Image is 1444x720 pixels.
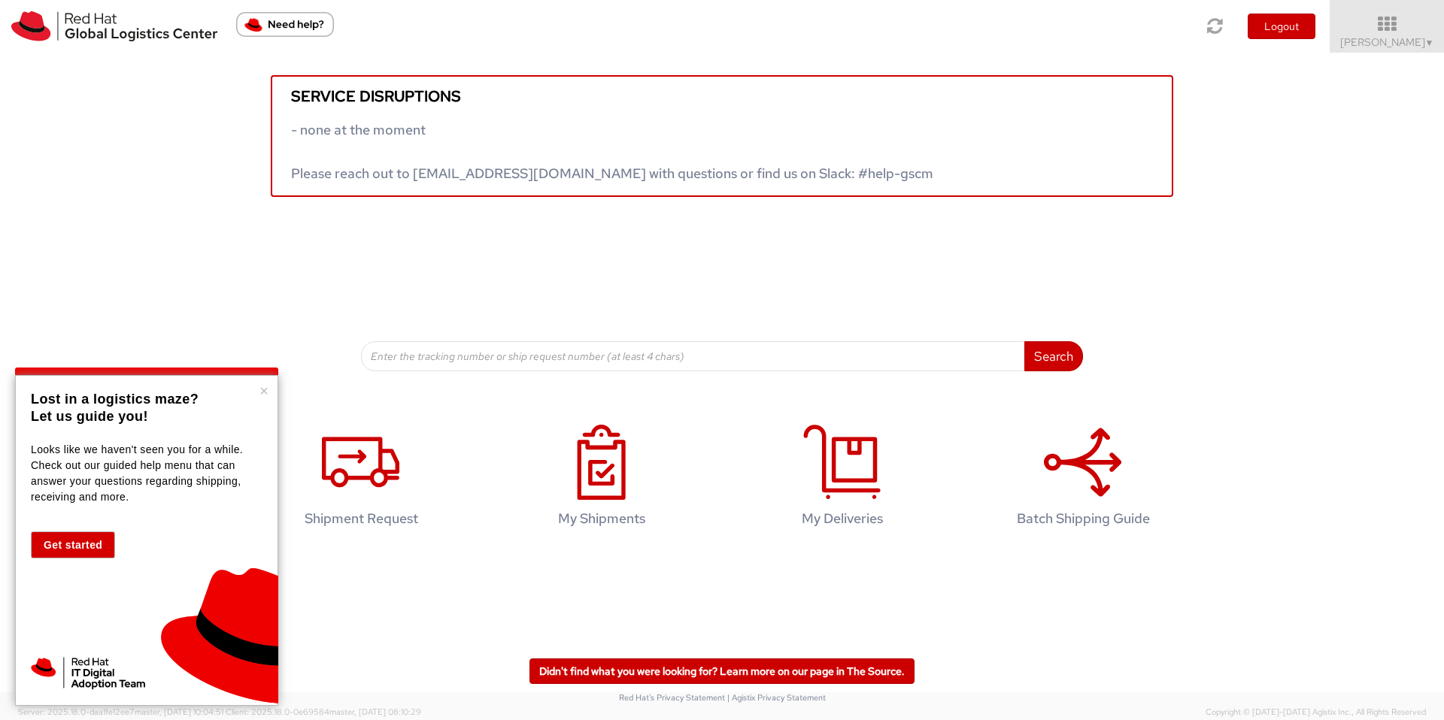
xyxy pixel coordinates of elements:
[18,706,223,717] span: Server: 2025.18.0-daa1fe12ee7
[31,442,259,505] p: Looks like we haven't seen you for a while. Check out our guided help menu that can answer your q...
[259,383,268,398] button: Close
[730,409,955,549] a: My Deliveries
[727,692,826,703] a: | Agistix Privacy Statement
[31,531,115,558] button: Get started
[31,392,199,407] strong: Lost in a logistics maze?
[271,75,1173,197] a: Service disruptions - none at the moment Please reach out to [EMAIL_ADDRESS][DOMAIN_NAME] with qu...
[236,12,334,37] button: Need help?
[1340,35,1434,49] span: [PERSON_NAME]
[11,11,217,41] img: rh-logistics-00dfa346123c4ec078e1.svg
[291,88,1153,104] h5: Service disruptions
[226,706,421,717] span: Client: 2025.18.0-0e69584
[745,511,939,526] h4: My Deliveries
[291,121,933,182] span: - none at the moment Please reach out to [EMAIL_ADDRESS][DOMAIN_NAME] with questions or find us o...
[970,409,1196,549] a: Batch Shipping Guide
[361,341,1025,371] input: Enter the tracking number or ship request number (at least 4 chars)
[135,706,223,717] span: master, [DATE] 10:04:51
[248,409,474,549] a: Shipment Request
[619,692,725,703] a: Red Hat's Privacy Statement
[31,409,148,424] strong: Let us guide you!
[986,511,1180,526] h4: Batch Shipping Guide
[264,511,458,526] h4: Shipment Request
[1425,37,1434,49] span: ▼
[505,511,699,526] h4: My Shipments
[1206,706,1426,718] span: Copyright © [DATE]-[DATE] Agistix Inc., All Rights Reserved
[529,658,915,684] a: Didn't find what you were looking for? Learn more on our page in The Source.
[329,706,421,717] span: master, [DATE] 08:10:29
[1248,14,1315,39] button: Logout
[489,409,714,549] a: My Shipments
[1024,341,1083,371] button: Search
